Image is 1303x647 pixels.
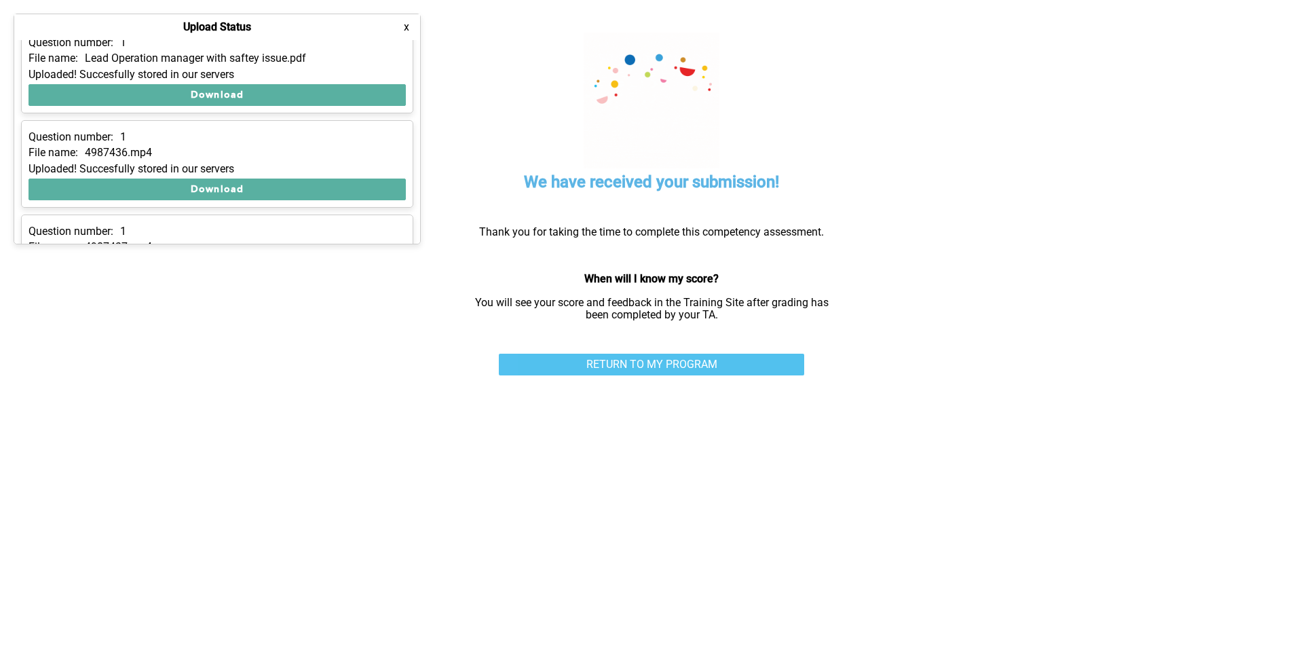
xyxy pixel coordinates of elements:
p: 1 [120,131,126,143]
p: 4987436.mp4 [85,147,152,159]
div: Uploaded! Succesfully stored in our servers [29,163,406,175]
p: Question number: [29,131,113,143]
p: 1 [120,37,126,49]
p: File name: [29,147,78,159]
button: Download [29,84,406,106]
p: File name: [29,241,78,253]
p: You will see your score and feedback in the Training Site after grading has been completed by you... [465,297,838,322]
p: Question number: [29,37,113,49]
button: x [400,20,413,34]
p: Question number: [29,225,113,238]
p: 4987437.mp4 [85,241,152,253]
p: Lead Operation manager with saftey issue.pdf [85,52,306,64]
img: celebration.7678411f.gif [584,33,719,168]
a: RETURN TO MY PROGRAM [499,354,804,375]
p: 1 [120,225,126,238]
strong: When will I know my score? [584,272,719,285]
button: Show Uploads [14,14,133,35]
h4: Upload Status [183,21,251,33]
h5: We have received your submission! [524,171,779,193]
p: File name: [29,52,78,64]
p: Thank you for taking the time to complete this competency assessment. [465,226,838,238]
div: Uploaded! Succesfully stored in our servers [29,69,406,81]
button: Download [29,179,406,200]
